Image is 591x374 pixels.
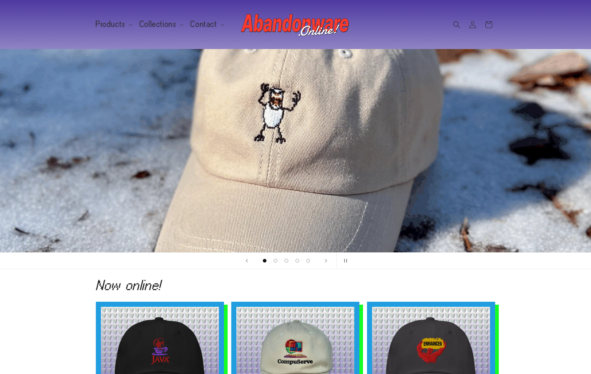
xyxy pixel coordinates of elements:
h2: Now online! [96,279,495,291]
button: Load slide 1 of 5 [259,255,270,266]
button: Pause slideshow [336,253,352,269]
summary: Collections [135,17,187,32]
button: Load slide 3 of 5 [281,255,292,266]
img: Abandonware [241,10,350,39]
span: Collections [140,21,177,28]
button: Next slide [318,253,334,269]
summary: Search [449,17,465,33]
button: Load slide 2 of 5 [270,255,281,266]
button: Load slide 5 of 5 [303,255,314,266]
button: Load slide 4 of 5 [292,255,303,266]
button: Previous slide [239,253,255,269]
summary: Contact [186,17,227,32]
span: Contact [191,21,217,28]
summary: Products [91,17,135,32]
a: Abandonware [239,7,353,42]
span: Products [96,21,126,28]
